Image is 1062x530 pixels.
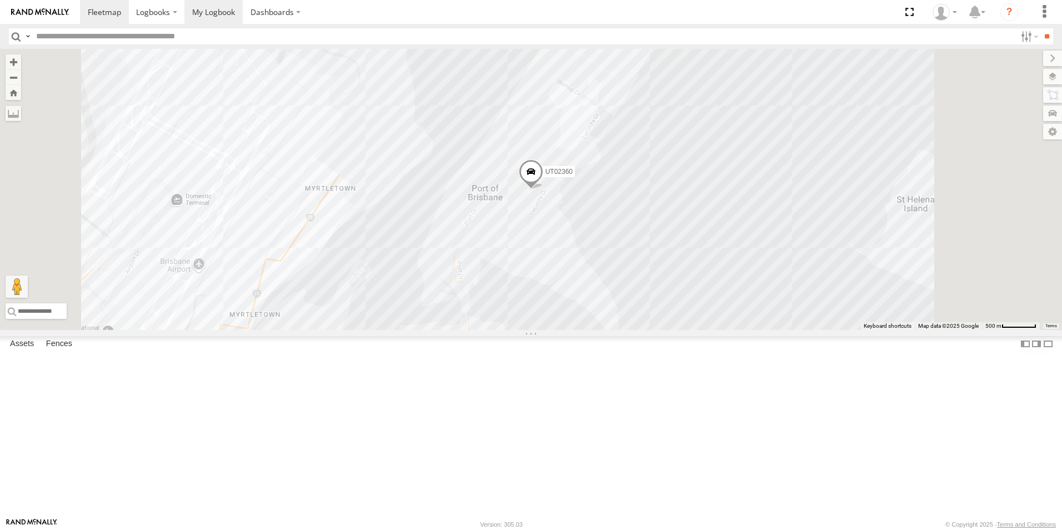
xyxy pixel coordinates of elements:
label: Search Query [23,28,32,44]
div: Version: 305.03 [480,521,523,528]
label: Assets [4,336,39,352]
img: rand-logo.svg [11,8,69,16]
label: Dock Summary Table to the Right [1031,336,1042,352]
label: Hide Summary Table [1043,336,1054,352]
span: UT02360 [545,168,573,176]
a: Terms [1045,324,1057,328]
button: Zoom Home [6,85,21,100]
div: David Nguyen [929,4,961,21]
div: © Copyright 2025 - [945,521,1056,528]
button: Zoom out [6,69,21,85]
button: Drag Pegman onto the map to open Street View [6,276,28,298]
label: Measure [6,106,21,121]
label: Map Settings [1043,124,1062,139]
button: Map scale: 500 m per 59 pixels [982,322,1040,330]
span: Map data ©2025 Google [918,323,979,329]
span: 500 m [985,323,1001,329]
label: Search Filter Options [1016,28,1040,44]
a: Terms and Conditions [997,521,1056,528]
label: Fences [41,336,78,352]
label: Dock Summary Table to the Left [1020,336,1031,352]
button: Keyboard shortcuts [864,322,911,330]
i: ? [1000,3,1018,21]
button: Zoom in [6,54,21,69]
a: Visit our Website [6,519,57,530]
